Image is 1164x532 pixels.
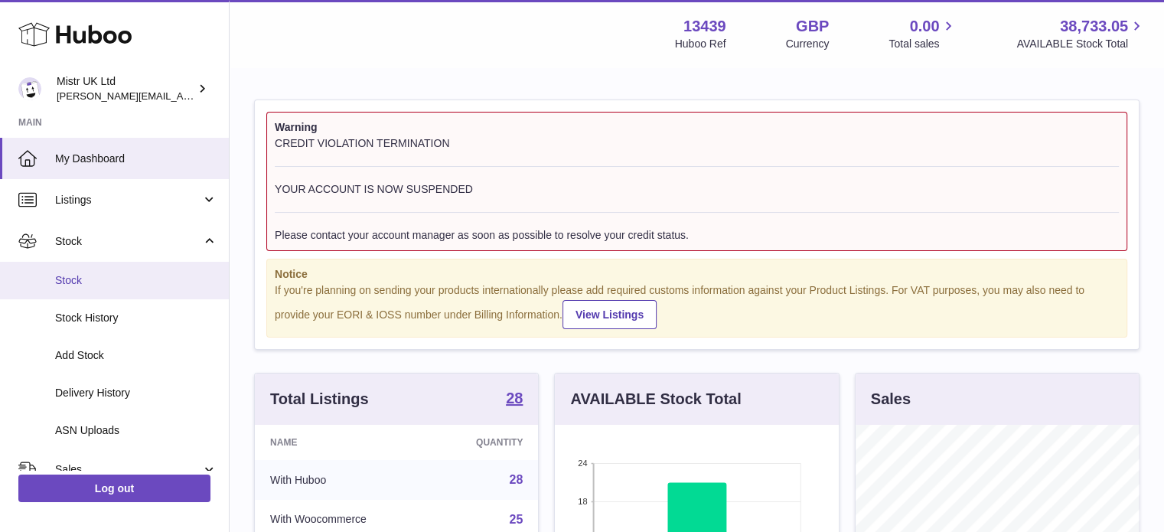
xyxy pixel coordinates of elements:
strong: GBP [796,16,829,37]
span: AVAILABLE Stock Total [1016,37,1146,51]
span: 38,733.05 [1060,16,1128,37]
a: 28 [510,473,523,486]
th: Name [255,425,431,460]
span: Stock [55,234,201,249]
span: ASN Uploads [55,423,217,438]
text: 24 [579,459,588,468]
td: With Huboo [255,460,431,500]
span: Delivery History [55,386,217,400]
span: 0.00 [910,16,940,37]
h3: Sales [871,389,911,410]
a: 38,733.05 AVAILABLE Stock Total [1016,16,1146,51]
strong: 13439 [683,16,726,37]
strong: Warning [275,120,1119,135]
span: [PERSON_NAME][EMAIL_ADDRESS][DOMAIN_NAME] [57,90,307,102]
div: Huboo Ref [675,37,726,51]
span: Total sales [888,37,957,51]
strong: Notice [275,267,1119,282]
span: Sales [55,462,201,477]
div: Mistr UK Ltd [57,74,194,103]
div: If you're planning on sending your products internationally please add required customs informati... [275,283,1119,329]
span: Listings [55,193,201,207]
strong: 28 [506,390,523,406]
img: alex@mistr.co [18,77,41,100]
a: 28 [506,390,523,409]
span: Stock History [55,311,217,325]
a: View Listings [562,300,657,329]
th: Quantity [431,425,539,460]
a: 25 [510,513,523,526]
span: Add Stock [55,348,217,363]
div: Currency [786,37,830,51]
div: CREDIT VIOLATION TERMINATION YOUR ACCOUNT IS NOW SUSPENDED Please contact your account manager as... [275,136,1119,243]
a: Log out [18,475,210,502]
a: 0.00 Total sales [888,16,957,51]
span: My Dashboard [55,152,217,166]
span: Stock [55,273,217,288]
h3: Total Listings [270,389,369,410]
text: 18 [579,497,588,506]
h3: AVAILABLE Stock Total [570,389,741,410]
